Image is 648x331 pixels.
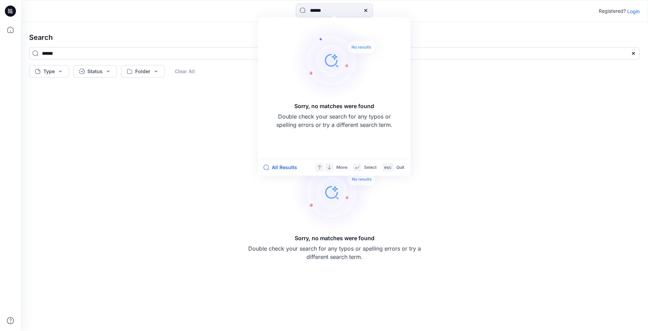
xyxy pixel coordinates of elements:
[275,112,393,129] p: Double check your search for any typos or spelling errors or try a different search term.
[291,19,388,102] img: Sorry, no matches were found
[294,102,374,110] h5: Sorry, no matches were found
[396,164,404,171] p: Quit
[384,164,391,171] p: esc
[121,65,165,78] button: Folder
[24,28,645,47] h4: Search
[627,8,640,15] p: Login
[336,164,347,171] p: Move
[248,244,421,261] p: Double check your search for any typos or spelling errors or try a different search term.
[73,65,117,78] button: Status
[295,234,374,242] h5: Sorry, no matches were found
[599,7,626,15] p: Registered?
[29,65,69,78] button: Type
[263,163,302,172] button: All Results
[364,164,377,171] p: Select
[292,151,389,234] img: Sorry, no matches were found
